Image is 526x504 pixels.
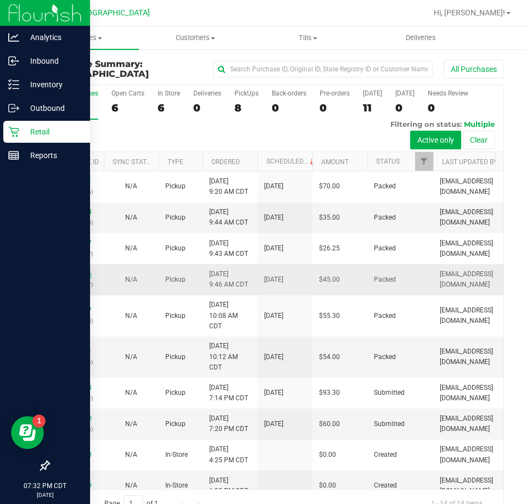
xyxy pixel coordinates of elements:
button: N/A [125,311,137,321]
span: Pickup [165,311,186,321]
span: Not Applicable [125,420,137,428]
span: Not Applicable [125,353,137,361]
span: [DATE] [264,243,283,254]
div: Back-orders [272,89,306,97]
button: Active only [410,131,461,149]
p: Inbound [19,54,85,68]
span: $26.25 [319,243,340,254]
span: Deliveries [391,33,451,43]
p: 07:32 PM CDT [5,481,85,491]
span: [DATE] 10:08 AM CDT [209,300,251,332]
span: Multiple [464,120,495,128]
h3: Purchase Summary: [48,59,200,79]
button: N/A [125,212,137,223]
span: Packed [374,352,396,362]
span: Pickup [165,275,186,285]
button: N/A [125,480,137,491]
div: 0 [272,102,306,114]
button: N/A [125,243,137,254]
span: $93.30 [319,388,340,398]
div: Pre-orders [320,89,350,97]
div: 0 [428,102,468,114]
div: 6 [111,102,144,114]
div: 11 [363,102,382,114]
span: Pickup [165,212,186,223]
p: [DATE] [5,491,85,499]
span: $0.00 [319,450,336,460]
inline-svg: Inventory [8,79,19,90]
span: [DATE] [264,181,283,192]
span: Not Applicable [125,182,137,190]
button: N/A [125,352,137,362]
button: N/A [125,419,137,429]
span: Hi, [PERSON_NAME]! [434,8,505,17]
div: 0 [193,102,221,114]
span: Filtering on status: [390,120,462,128]
span: In-Store [165,480,188,491]
span: $55.30 [319,311,340,321]
span: [DATE] 9:43 AM CDT [209,238,248,259]
button: Clear [463,131,495,149]
a: Tills [251,26,364,49]
span: Submitted [374,388,405,398]
span: [DATE] [264,388,283,398]
span: [DATE] 9:20 AM CDT [209,176,248,197]
button: N/A [125,181,137,192]
span: $45.00 [319,275,340,285]
a: Sync Status [113,158,155,166]
a: Last Updated By [442,158,497,166]
a: Ordered [211,158,240,166]
iframe: Resource center [11,416,44,449]
span: Pickup [165,388,186,398]
span: Not Applicable [125,389,137,396]
p: Retail [19,125,85,138]
span: Not Applicable [125,244,137,252]
a: Type [167,158,183,166]
span: $70.00 [319,181,340,192]
input: Search Purchase ID, Original ID, State Registry ID or Customer Name... [213,61,433,77]
a: Scheduled [266,158,316,165]
span: Packed [374,212,396,223]
span: Packed [374,181,396,192]
span: Customers [139,33,251,43]
inline-svg: Outbound [8,103,19,114]
span: Packed [374,243,396,254]
button: N/A [125,275,137,285]
a: Amount [321,158,349,166]
span: [GEOGRAPHIC_DATA] [75,8,150,18]
span: Not Applicable [125,214,137,221]
span: Tills [252,33,363,43]
div: Needs Review [428,89,468,97]
span: Created [374,450,397,460]
span: [DATE] 7:20 PM CDT [209,413,248,434]
span: [DATE] [264,352,283,362]
div: 6 [158,102,180,114]
span: Not Applicable [125,451,137,458]
a: Customers [139,26,251,49]
span: Not Applicable [125,276,137,283]
span: [DATE] 9:44 AM CDT [209,207,248,228]
div: In Store [158,89,180,97]
span: Pickup [165,352,186,362]
span: [DATE] 7:14 PM CDT [209,383,248,404]
span: [GEOGRAPHIC_DATA] [48,69,149,79]
iframe: Resource center unread badge [32,415,46,428]
p: Inventory [19,78,85,91]
button: N/A [125,388,137,398]
inline-svg: Analytics [8,32,19,43]
p: Reports [19,149,85,162]
span: [DATE] 10:12 AM CDT [209,341,251,373]
inline-svg: Inbound [8,55,19,66]
span: Packed [374,275,396,285]
span: [DATE] 9:46 AM CDT [209,269,248,290]
p: Outbound [19,102,85,115]
span: Pickup [165,419,186,429]
div: [DATE] [395,89,415,97]
span: In-Store [165,450,188,460]
span: Not Applicable [125,481,137,489]
div: Deliveries [193,89,221,97]
div: [DATE] [363,89,382,97]
button: All Purchases [444,60,504,79]
button: N/A [125,450,137,460]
